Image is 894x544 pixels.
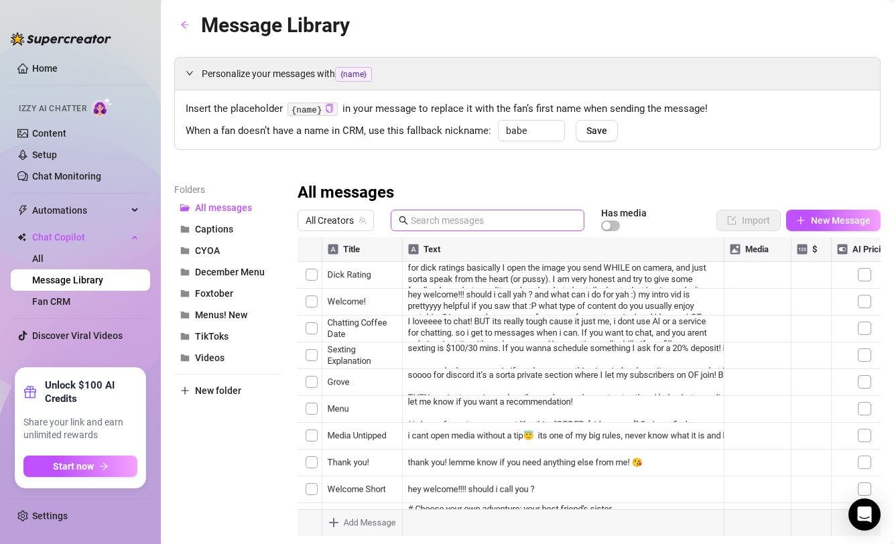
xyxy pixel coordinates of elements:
[180,267,190,277] span: folder
[19,103,86,115] span: Izzy AI Chatter
[174,347,281,368] button: Videos
[174,304,281,326] button: Menus! New
[195,310,247,320] span: Menus! New
[195,245,220,256] span: CYOA
[811,215,871,226] span: New Message
[195,267,265,277] span: December Menu
[325,104,334,113] span: copy
[32,171,101,182] a: Chat Monitoring
[32,330,123,341] a: Discover Viral Videos
[174,261,281,283] button: December Menu
[288,103,338,117] code: {name}
[174,182,281,197] article: Folders
[202,66,869,82] span: Personalize your messages with
[186,101,869,117] span: Insert the placeholder in your message to replace it with the fan’s first name when sending the m...
[586,125,607,136] span: Save
[32,200,127,221] span: Automations
[174,283,281,304] button: Foxtober
[32,275,103,285] a: Message Library
[180,332,190,341] span: folder
[174,218,281,240] button: Captions
[796,216,806,225] span: plus
[175,58,880,90] div: Personalize your messages with{name}
[195,352,225,363] span: Videos
[186,69,194,77] span: expanded
[180,224,190,234] span: folder
[174,326,281,347] button: TikToks
[325,104,334,114] button: Click to Copy
[32,63,58,74] a: Home
[786,210,881,231] button: New Message
[195,202,252,213] span: All messages
[32,511,68,521] a: Settings
[174,240,281,261] button: CYOA
[195,385,241,396] span: New folder
[180,203,190,212] span: folder-open
[23,416,137,442] span: Share your link and earn unlimited rewards
[335,67,372,82] span: {name}
[201,9,350,41] article: Message Library
[848,498,881,531] div: Open Intercom Messenger
[45,379,137,405] strong: Unlock $100 AI Credits
[32,128,66,139] a: Content
[186,123,491,139] span: When a fan doesn’t have a name in CRM, use this fallback nickname:
[99,462,109,471] span: arrow-right
[92,97,113,117] img: AI Chatter
[174,197,281,218] button: All messages
[23,456,137,477] button: Start nowarrow-right
[17,205,28,216] span: thunderbolt
[195,288,233,299] span: Foxtober
[32,149,57,160] a: Setup
[195,224,233,234] span: Captions
[23,385,37,399] span: gift
[53,461,94,472] span: Start now
[306,210,366,230] span: All Creators
[180,246,190,255] span: folder
[576,120,618,141] button: Save
[195,331,229,342] span: TikToks
[17,232,26,242] img: Chat Copilot
[399,216,408,225] span: search
[180,353,190,362] span: folder
[180,386,190,395] span: plus
[11,32,111,46] img: logo-BBDzfeDw.svg
[298,182,394,204] h3: All messages
[359,216,367,224] span: team
[180,20,190,29] span: arrow-left
[601,209,647,217] article: Has media
[32,296,70,307] a: Fan CRM
[716,210,781,231] button: Import
[180,310,190,320] span: folder
[32,226,127,248] span: Chat Copilot
[411,213,576,228] input: Search messages
[180,289,190,298] span: folder
[174,380,281,401] button: New folder
[32,253,44,264] a: All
